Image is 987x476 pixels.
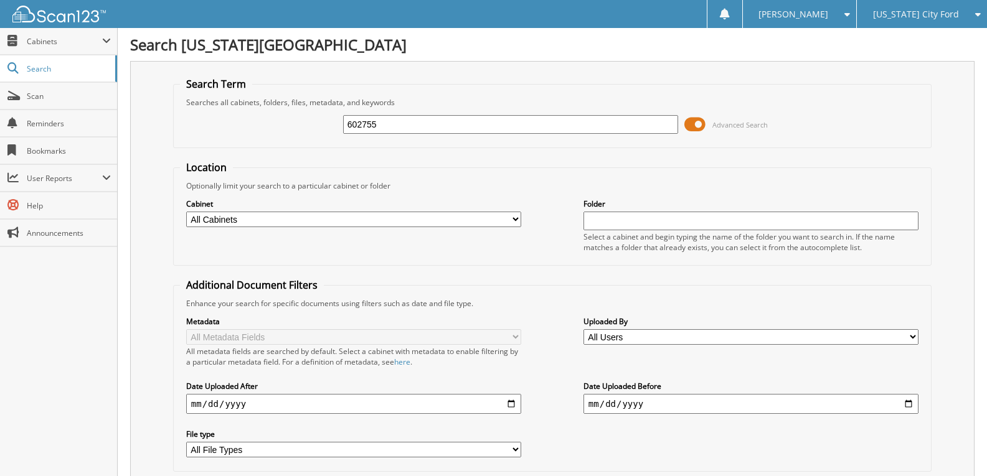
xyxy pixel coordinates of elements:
[758,11,828,18] span: [PERSON_NAME]
[27,91,111,101] span: Scan
[27,36,102,47] span: Cabinets
[180,77,252,91] legend: Search Term
[583,231,919,253] div: Select a cabinet and begin typing the name of the folder you want to search in. If the name match...
[186,198,521,209] label: Cabinet
[27,173,102,184] span: User Reports
[873,11,959,18] span: [US_STATE] City Ford
[27,146,111,156] span: Bookmarks
[186,346,521,367] div: All metadata fields are searched by default. Select a cabinet with metadata to enable filtering b...
[583,394,919,414] input: end
[27,63,109,74] span: Search
[27,118,111,129] span: Reminders
[925,416,987,476] iframe: Chat Widget
[186,429,521,439] label: File type
[186,381,521,391] label: Date Uploaded After
[180,278,324,292] legend: Additional Document Filters
[180,298,925,309] div: Enhance your search for specific documents using filters such as date and file type.
[583,316,919,327] label: Uploaded By
[394,357,410,367] a: here
[583,198,919,209] label: Folder
[180,161,233,174] legend: Location
[186,316,521,327] label: Metadata
[27,200,111,211] span: Help
[27,228,111,238] span: Announcements
[712,120,768,129] span: Advanced Search
[180,180,925,191] div: Optionally limit your search to a particular cabinet or folder
[130,34,975,55] h1: Search [US_STATE][GEOGRAPHIC_DATA]
[12,6,106,22] img: scan123-logo-white.svg
[186,394,521,414] input: start
[583,381,919,391] label: Date Uploaded Before
[180,97,925,108] div: Searches all cabinets, folders, files, metadata, and keywords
